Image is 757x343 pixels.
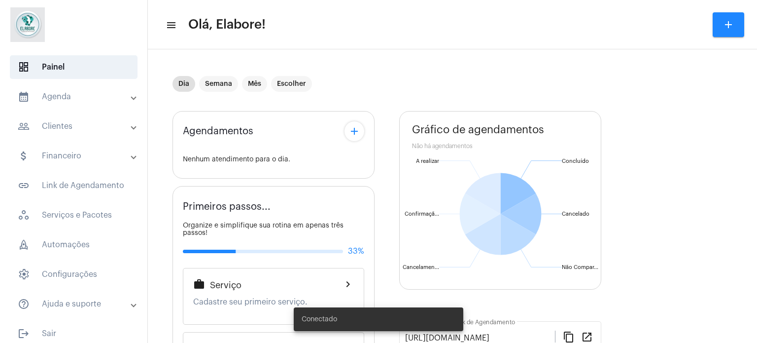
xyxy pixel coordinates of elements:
[10,174,138,197] span: Link de Agendamento
[18,268,30,280] span: sidenav icon
[18,150,132,162] mat-panel-title: Financeiro
[183,126,253,137] span: Agendamentos
[6,292,147,316] mat-expansion-panel-header: sidenav iconAjuda e suporte
[183,222,344,236] span: Organize e simplifique sua rotina em apenas três passos!
[723,19,734,31] mat-icon: add
[416,158,439,164] text: A realizar
[563,331,575,343] mat-icon: content_copy
[18,91,30,103] mat-icon: sidenav icon
[10,233,138,257] span: Automações
[10,55,138,79] span: Painel
[18,120,132,132] mat-panel-title: Clientes
[581,331,593,343] mat-icon: open_in_new
[6,114,147,138] mat-expansion-panel-header: sidenav iconClientes
[193,298,354,306] p: Cadastre seu primeiro serviço.
[183,156,364,163] div: Nenhum atendimento para o dia.
[18,61,30,73] span: sidenav icon
[562,158,589,164] text: Concluído
[193,278,205,290] mat-icon: work
[8,5,47,44] img: 4c6856f8-84c7-1050-da6c-cc5081a5dbaf.jpg
[18,298,30,310] mat-icon: sidenav icon
[18,91,132,103] mat-panel-title: Agenda
[10,263,138,286] span: Configurações
[348,125,360,137] mat-icon: add
[18,209,30,221] span: sidenav icon
[562,211,589,217] text: Cancelado
[18,150,30,162] mat-icon: sidenav icon
[6,85,147,109] mat-expansion-panel-header: sidenav iconAgenda
[342,278,354,290] mat-icon: chevron_right
[18,298,132,310] mat-panel-title: Ajuda e suporte
[562,265,598,270] text: Não Compar...
[403,265,439,270] text: Cancelamen...
[405,334,555,343] input: Link
[302,314,337,324] span: Conectado
[412,124,544,136] span: Gráfico de agendamentos
[271,76,312,92] mat-chip: Escolher
[188,17,266,33] span: Olá, Elabore!
[210,280,241,290] span: Serviço
[18,239,30,251] span: sidenav icon
[348,247,364,256] span: 33%
[405,211,439,217] text: Confirmaçã...
[18,328,30,340] mat-icon: sidenav icon
[18,120,30,132] mat-icon: sidenav icon
[183,201,271,212] span: Primeiros passos...
[172,76,195,92] mat-chip: Dia
[6,144,147,168] mat-expansion-panel-header: sidenav iconFinanceiro
[10,203,138,227] span: Serviços e Pacotes
[199,76,238,92] mat-chip: Semana
[18,180,30,191] mat-icon: sidenav icon
[166,19,175,31] mat-icon: sidenav icon
[242,76,267,92] mat-chip: Mês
